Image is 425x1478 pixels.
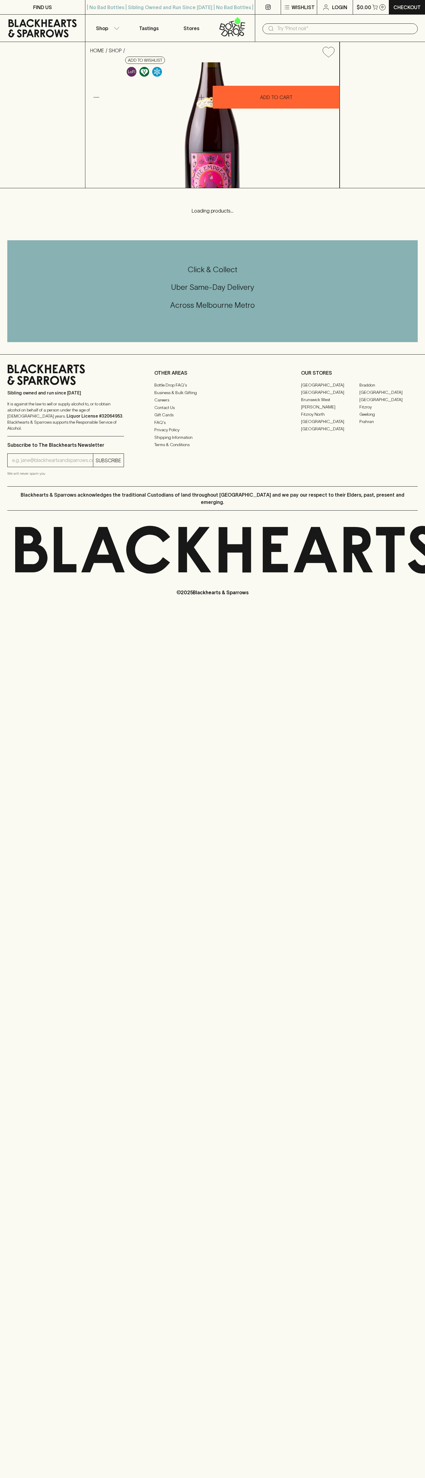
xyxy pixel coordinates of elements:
button: Add to wishlist [320,44,337,60]
a: Careers [154,397,271,404]
a: [GEOGRAPHIC_DATA] [301,389,359,396]
a: Braddon [359,381,418,389]
p: It is against the law to sell or supply alcohol to, or to obtain alcohol on behalf of a person un... [7,401,124,431]
button: Add to wishlist [125,57,165,64]
a: Some may call it natural, others minimum intervention, either way, it’s hands off & maybe even a ... [125,65,138,78]
p: Sibling owned and run since [DATE] [7,390,124,396]
a: [GEOGRAPHIC_DATA] [301,425,359,432]
p: Loading products... [6,207,419,214]
a: [PERSON_NAME] [301,403,359,411]
h5: Across Melbourne Metro [7,300,418,310]
p: ADD TO CART [260,94,293,101]
p: $0.00 [357,4,371,11]
p: Login [332,4,347,11]
img: Chilled Red [152,67,162,77]
img: Lo-Fi [127,67,136,77]
p: Checkout [393,4,421,11]
p: Stores [183,25,199,32]
p: SUBSCRIBE [96,457,121,464]
a: [GEOGRAPHIC_DATA] [301,418,359,425]
p: FIND US [33,4,52,11]
p: Shop [96,25,108,32]
p: Blackhearts & Sparrows acknowledges the traditional Custodians of land throughout [GEOGRAPHIC_DAT... [12,491,413,506]
input: e.g. jane@blackheartsandsparrows.com.au [12,456,93,465]
a: Geelong [359,411,418,418]
a: Tastings [128,15,170,42]
div: Call to action block [7,240,418,342]
h5: Uber Same-Day Delivery [7,282,418,292]
p: 0 [381,5,384,9]
img: Vegan [139,67,149,77]
img: 39937.png [85,62,339,188]
a: Made without the use of any animal products. [138,65,151,78]
p: Wishlist [292,4,315,11]
button: Shop [85,15,128,42]
a: [GEOGRAPHIC_DATA] [359,396,418,403]
a: Fitzroy [359,403,418,411]
p: OUR STORES [301,369,418,376]
p: We will never spam you [7,470,124,477]
a: Brunswick West [301,396,359,403]
a: SHOP [109,48,122,53]
button: ADD TO CART [213,86,340,109]
a: HOME [90,48,104,53]
a: Gift Cards [154,411,271,419]
button: SUBSCRIBE [93,454,124,467]
p: Tastings [139,25,159,32]
a: Prahran [359,418,418,425]
a: Stores [170,15,213,42]
a: [GEOGRAPHIC_DATA] [359,389,418,396]
h5: Click & Collect [7,265,418,275]
a: Business & Bulk Gifting [154,389,271,396]
a: Privacy Policy [154,426,271,434]
a: Contact Us [154,404,271,411]
a: Shipping Information [154,434,271,441]
a: Fitzroy North [301,411,359,418]
strong: Liquor License #32064953 [67,414,122,418]
input: Try "Pinot noir" [277,24,413,33]
a: [GEOGRAPHIC_DATA] [301,381,359,389]
a: Wonderful as is, but a slight chill will enhance the aromatics and give it a beautiful crunch. [151,65,163,78]
p: Subscribe to The Blackhearts Newsletter [7,441,124,449]
a: Bottle Drop FAQ's [154,382,271,389]
a: FAQ's [154,419,271,426]
a: Terms & Conditions [154,441,271,449]
p: OTHER AREAS [154,369,271,376]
